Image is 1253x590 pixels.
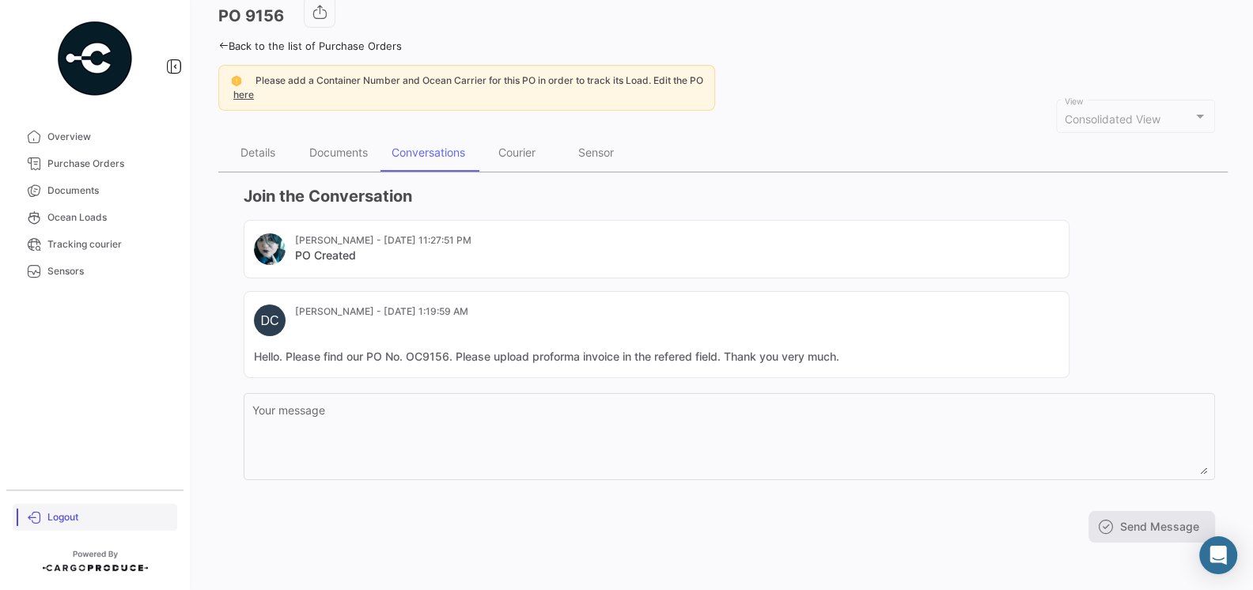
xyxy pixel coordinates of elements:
[13,258,177,285] a: Sensors
[244,185,1215,207] h3: Join the Conversation
[47,157,171,171] span: Purchase Orders
[256,74,703,86] span: Please add a Container Number and Ocean Carrier for this PO in order to track its Load. Edit the PO
[254,233,286,265] img: IMG_20220614_122528.jpg
[55,19,134,98] img: powered-by.png
[295,248,471,263] mat-card-title: PO Created
[392,146,465,159] div: Conversations
[254,349,1059,365] mat-card-content: Hello. Please find our PO No. OC9156. Please upload proforma invoice in the refered field. Thank ...
[218,40,402,52] a: Back to the list of Purchase Orders
[13,177,177,204] a: Documents
[47,510,171,524] span: Logout
[578,146,614,159] div: Sensor
[47,210,171,225] span: Ocean Loads
[13,204,177,231] a: Ocean Loads
[13,150,177,177] a: Purchase Orders
[295,304,468,319] mat-card-subtitle: [PERSON_NAME] - [DATE] 1:19:59 AM
[309,146,368,159] div: Documents
[13,231,177,258] a: Tracking courier
[47,183,171,198] span: Documents
[47,130,171,144] span: Overview
[47,264,171,278] span: Sensors
[295,233,471,248] mat-card-subtitle: [PERSON_NAME] - [DATE] 11:27:51 PM
[498,146,536,159] div: Courier
[1199,536,1237,574] div: Abrir Intercom Messenger
[240,146,275,159] div: Details
[13,123,177,150] a: Overview
[230,89,257,100] a: here
[1065,112,1160,126] span: Consolidated View
[47,237,171,252] span: Tracking courier
[218,5,284,27] h3: PO 9156
[254,304,286,336] div: DC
